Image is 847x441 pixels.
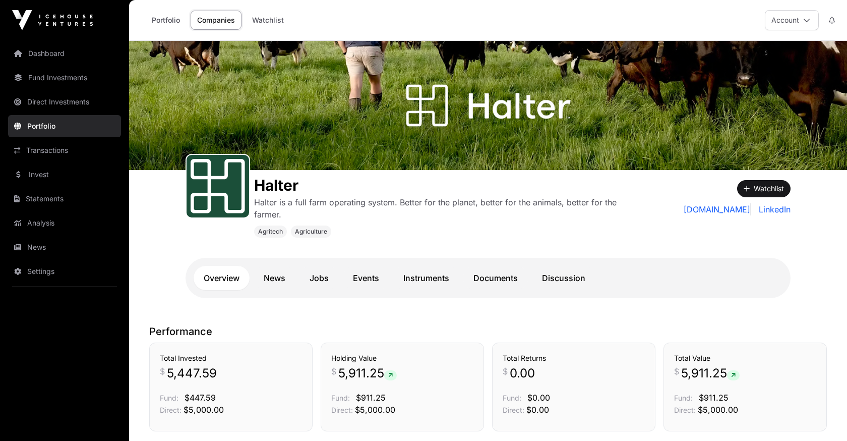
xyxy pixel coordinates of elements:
[8,91,121,113] a: Direct Investments
[184,405,224,415] span: $5,000.00
[393,266,459,290] a: Instruments
[145,11,187,30] a: Portfolio
[343,266,389,290] a: Events
[246,11,290,30] a: Watchlist
[737,180,791,197] button: Watchlist
[331,353,473,363] h3: Holding Value
[194,266,782,290] nav: Tabs
[8,139,121,161] a: Transactions
[503,365,508,377] span: $
[698,405,738,415] span: $5,000.00
[191,159,245,213] img: Halter-Favicon.svg
[8,67,121,89] a: Fund Investments
[8,163,121,186] a: Invest
[8,260,121,283] a: Settings
[185,393,216,403] span: $447.59
[765,10,819,30] button: Account
[191,11,241,30] a: Companies
[526,405,549,415] span: $0.00
[254,196,639,220] p: Halter is a full farm operating system. Better for the planet, better for the animals, better for...
[8,115,121,137] a: Portfolio
[149,324,827,339] p: Performance
[331,394,350,402] span: Fund:
[331,406,353,414] span: Direct:
[160,394,178,402] span: Fund:
[254,176,639,194] h1: Halter
[129,41,847,170] img: Halter
[503,394,521,402] span: Fund:
[527,393,550,403] span: $0.00
[681,365,740,381] span: 5,911.25
[755,203,791,215] a: LinkedIn
[299,266,339,290] a: Jobs
[295,228,327,236] span: Agriculture
[167,365,217,381] span: 5,447.59
[338,365,397,381] span: 5,911.25
[160,406,181,414] span: Direct:
[503,406,524,414] span: Direct:
[8,212,121,234] a: Analysis
[674,353,816,363] h3: Total Value
[797,393,847,441] iframe: Chat Widget
[12,10,93,30] img: Icehouse Ventures Logo
[8,236,121,258] a: News
[254,266,295,290] a: News
[510,365,535,381] span: 0.00
[194,266,250,290] a: Overview
[463,266,528,290] a: Documents
[674,394,693,402] span: Fund:
[160,365,165,377] span: $
[160,353,302,363] h3: Total Invested
[355,405,395,415] span: $5,000.00
[331,365,336,377] span: $
[532,266,595,290] a: Discussion
[8,42,121,65] a: Dashboard
[8,188,121,210] a: Statements
[258,228,283,236] span: Agritech
[674,365,679,377] span: $
[684,203,751,215] a: [DOMAIN_NAME]
[674,406,696,414] span: Direct:
[699,393,729,403] span: $911.25
[503,353,645,363] h3: Total Returns
[356,393,386,403] span: $911.25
